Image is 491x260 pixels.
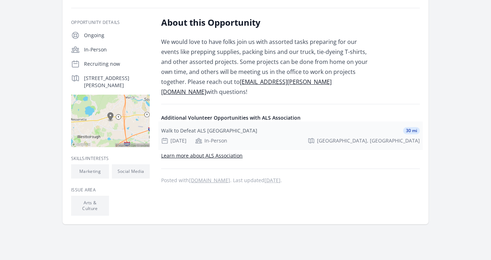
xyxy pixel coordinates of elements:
[84,46,150,53] p: In-Person
[71,20,150,25] h3: Opportunity Details
[71,196,109,216] li: Arts & Culture
[158,121,423,150] a: Walk to Defeat ALS [GEOGRAPHIC_DATA] 30 mi [DATE] In-Person [GEOGRAPHIC_DATA], [GEOGRAPHIC_DATA]
[161,114,420,121] h4: Additional Volunteer Opportunities with ALS Association
[161,127,257,134] div: Walk to Defeat ALS [GEOGRAPHIC_DATA]
[71,187,150,193] h3: Issue area
[84,60,150,67] p: Recruiting now
[161,152,243,159] a: Learn more about ALS Association
[403,127,420,134] span: 30 mi
[71,95,150,147] img: Map
[161,17,370,28] h2: About this Opportunity
[161,177,420,183] p: Posted with . Last updated .
[189,177,230,184] a: [DOMAIN_NAME]
[112,164,150,179] li: Social Media
[84,32,150,39] p: Ongoing
[84,75,150,89] p: [STREET_ADDRESS][PERSON_NAME]
[317,137,420,144] span: [GEOGRAPHIC_DATA], [GEOGRAPHIC_DATA]
[161,137,187,144] div: [DATE]
[161,37,370,97] p: We would love to have folks join us with assorted tasks preparing for our events like prepping su...
[71,156,150,161] h3: Skills/Interests
[195,137,227,144] div: In-Person
[264,177,281,184] abbr: Sun, Sep 28, 2025 9:43 PM
[161,78,332,96] a: [EMAIL_ADDRESS][PERSON_NAME][DOMAIN_NAME]
[71,164,109,179] li: Marketing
